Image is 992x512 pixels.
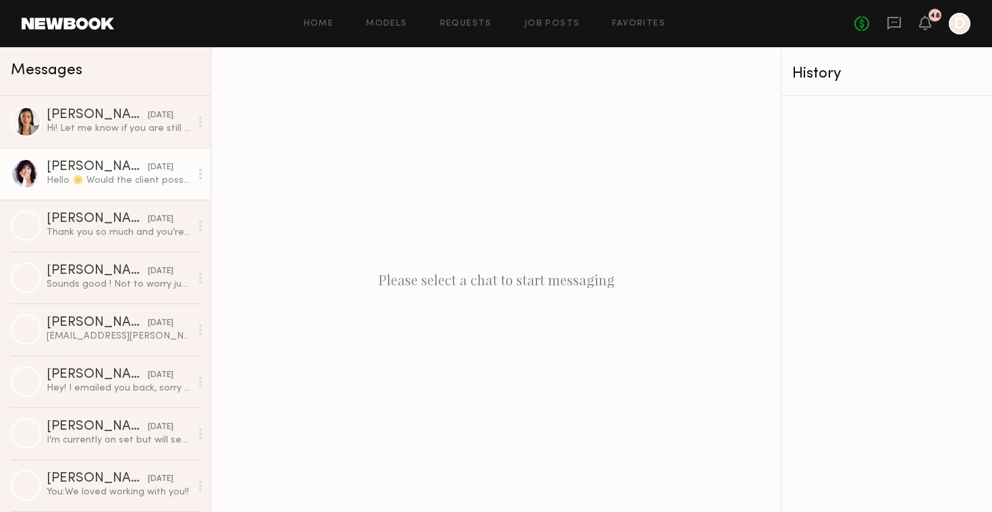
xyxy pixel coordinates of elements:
[11,63,82,78] span: Messages
[148,213,173,226] div: [DATE]
[47,316,148,330] div: [PERSON_NAME]
[47,174,190,187] div: Hello 🌞 Would the client possibly be open to adding a small gas stipend since I’ll be coming to/f...
[47,420,148,434] div: [PERSON_NAME]
[148,109,173,122] div: [DATE]
[47,382,190,395] div: Hey! I emailed you back, sorry for the delay in getting back to you :)
[47,226,190,239] div: Thank you so much and you’re welcome. I appreciate it and hope to work with you in the near future.
[930,12,940,20] div: 48
[524,20,580,28] a: Job Posts
[47,434,190,447] div: I’m currently on set but will send some over when I get the chance. This evening at the latest
[148,265,173,278] div: [DATE]
[612,20,665,28] a: Favorites
[148,161,173,174] div: [DATE]
[47,109,148,122] div: [PERSON_NAME]
[47,472,148,486] div: [PERSON_NAME]
[47,212,148,226] div: [PERSON_NAME]
[440,20,492,28] a: Requests
[47,486,190,499] div: You: We loved working with you!!
[949,13,970,34] a: D
[148,369,173,382] div: [DATE]
[792,66,981,82] div: History
[47,330,190,343] div: [EMAIL_ADDRESS][PERSON_NAME][DOMAIN_NAME]
[47,122,190,135] div: Hi! Let me know if you are still considering booking. Thank you!
[47,278,190,291] div: Sounds good ! Not to worry just thought I’d check, thank you 🙏🏽
[304,20,334,28] a: Home
[47,264,148,278] div: [PERSON_NAME]
[148,421,173,434] div: [DATE]
[148,473,173,486] div: [DATE]
[148,317,173,330] div: [DATE]
[366,20,407,28] a: Models
[47,368,148,382] div: [PERSON_NAME]
[211,47,781,512] div: Please select a chat to start messaging
[47,161,148,174] div: [PERSON_NAME]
